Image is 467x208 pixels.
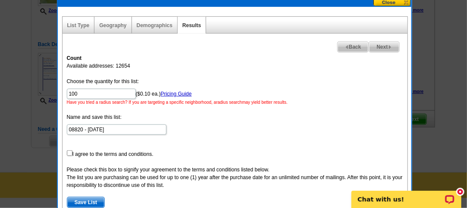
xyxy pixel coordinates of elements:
a: Next [369,41,399,53]
button: Save List [67,197,105,208]
a: List Type [67,22,90,28]
span: Back [338,42,369,52]
img: button-prev-arrow-gray.png [345,45,349,49]
a: Geography [99,22,126,28]
iframe: LiveChat chat widget [346,181,467,208]
strong: Count [67,55,82,61]
a: radius search [216,100,242,105]
div: Please check this box to signify your agreement to the terms and conditions listed below. The lis... [67,166,403,189]
a: Demographics [137,22,172,28]
form: ($0.10 ea.) I agree to the terms and conditions. [67,78,403,208]
label: Name and save this list: [67,113,122,121]
img: button-next-arrow-gray.png [388,45,392,49]
label: Choose the quantity for this list: [67,78,139,85]
a: Pricing Guide [161,91,192,97]
span: Next [369,42,399,52]
a: Results [182,22,201,28]
a: Back [337,41,369,53]
span: Have you tried a radius search? If you are targeting a specific neighborhood, a may yield better ... [67,100,288,105]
